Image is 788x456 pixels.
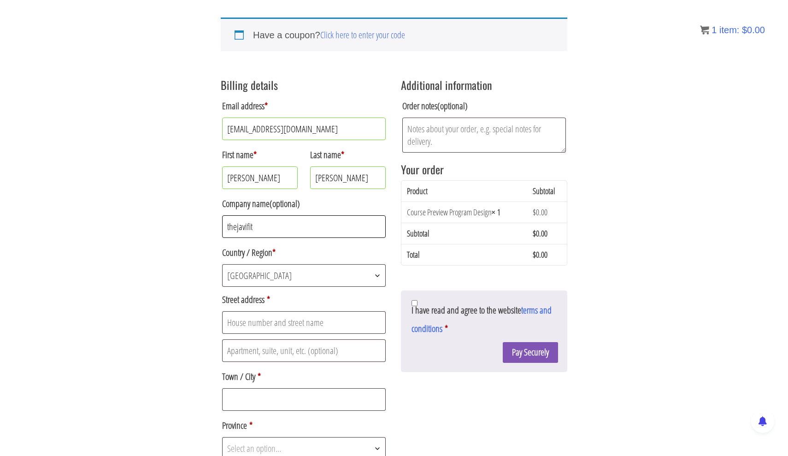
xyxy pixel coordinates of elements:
[401,163,567,175] h3: Your order
[527,181,567,201] th: Subtotal
[222,290,386,309] label: Street address
[401,181,527,201] th: Product
[412,304,552,335] span: I have read and agree to the website
[533,249,547,260] bdi: 0.00
[222,311,386,334] input: House number and street name
[700,25,709,35] img: icon11.png
[533,249,536,260] span: $
[222,416,386,435] label: Province
[700,25,765,35] a: 1 item: $0.00
[221,18,567,51] div: Have a coupon?
[742,25,765,35] bdi: 0.00
[270,197,300,210] span: (optional)
[503,342,558,363] button: Pay Securely
[310,146,386,164] label: Last name
[222,146,298,164] label: First name
[401,79,567,91] h3: Additional information
[227,442,281,455] span: Select an option…
[223,265,385,286] span: Costa Rica
[320,29,405,41] a: Click here to enter your code
[742,25,747,35] span: $
[401,223,527,244] th: Subtotal
[222,264,386,287] span: Country / Region
[492,207,500,218] strong: × 1
[533,228,547,239] bdi: 0.00
[712,25,717,35] span: 1
[412,304,552,335] a: terms and conditions
[437,100,468,112] span: (optional)
[412,300,418,306] input: I have read and agree to the websiteterms and conditions *
[222,339,386,362] input: Apartment, suite, unit, etc. (optional)
[445,322,448,335] abbr: required
[222,367,386,386] label: Town / City
[402,97,566,115] label: Order notes
[222,243,386,262] label: Country / Region
[533,207,547,218] bdi: 0.00
[221,79,387,91] h3: Billing details
[719,25,739,35] span: item:
[533,228,536,239] span: $
[401,244,527,265] th: Total
[222,195,386,213] label: Company name
[533,207,536,218] span: $
[401,201,527,223] td: Course Preview Program Design
[222,97,386,115] label: Email address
